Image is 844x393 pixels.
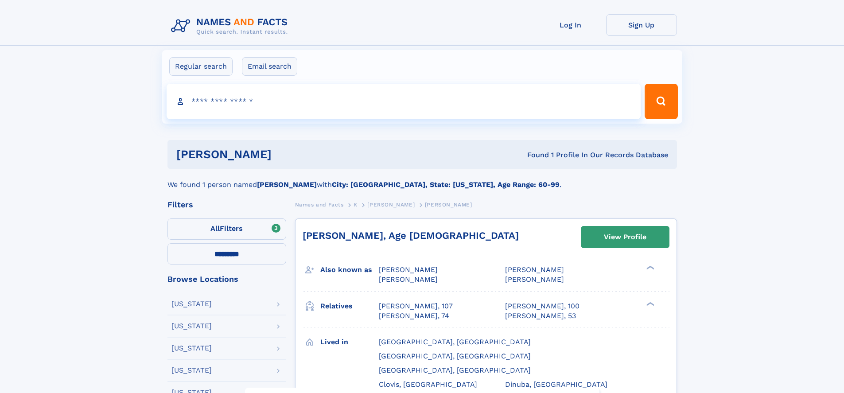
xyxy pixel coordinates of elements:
span: [PERSON_NAME] [379,265,438,274]
span: [PERSON_NAME] [505,265,564,274]
div: Filters [167,201,286,209]
a: [PERSON_NAME], Age [DEMOGRAPHIC_DATA] [303,230,519,241]
div: Browse Locations [167,275,286,283]
a: K [354,199,358,210]
a: Log In [535,14,606,36]
span: Clovis, [GEOGRAPHIC_DATA] [379,380,477,389]
div: ❯ [644,265,655,271]
a: View Profile [581,226,669,248]
a: [PERSON_NAME], 107 [379,301,453,311]
div: ❯ [644,301,655,307]
b: City: [GEOGRAPHIC_DATA], State: [US_STATE], Age Range: 60-99 [332,180,560,189]
h3: Lived in [320,335,379,350]
a: Sign Up [606,14,677,36]
h1: [PERSON_NAME] [176,149,400,160]
div: Found 1 Profile In Our Records Database [399,150,668,160]
div: [US_STATE] [171,300,212,307]
span: [PERSON_NAME] [379,275,438,284]
h3: Relatives [320,299,379,314]
h3: Also known as [320,262,379,277]
label: Filters [167,218,286,240]
div: View Profile [604,227,646,247]
b: [PERSON_NAME] [257,180,317,189]
a: [PERSON_NAME] [367,199,415,210]
span: All [210,224,220,233]
a: [PERSON_NAME], 100 [505,301,580,311]
div: [US_STATE] [171,323,212,330]
span: [GEOGRAPHIC_DATA], [GEOGRAPHIC_DATA] [379,338,531,346]
span: [PERSON_NAME] [367,202,415,208]
label: Email search [242,57,297,76]
img: Logo Names and Facts [167,14,295,38]
input: search input [167,84,641,119]
label: Regular search [169,57,233,76]
span: Dinuba, [GEOGRAPHIC_DATA] [505,380,607,389]
span: K [354,202,358,208]
a: [PERSON_NAME], 53 [505,311,576,321]
span: [PERSON_NAME] [425,202,472,208]
div: [US_STATE] [171,345,212,352]
a: Names and Facts [295,199,344,210]
span: [PERSON_NAME] [505,275,564,284]
div: [US_STATE] [171,367,212,374]
button: Search Button [645,84,677,119]
span: [GEOGRAPHIC_DATA], [GEOGRAPHIC_DATA] [379,352,531,360]
a: [PERSON_NAME], 74 [379,311,449,321]
div: We found 1 person named with . [167,169,677,190]
span: [GEOGRAPHIC_DATA], [GEOGRAPHIC_DATA] [379,366,531,374]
